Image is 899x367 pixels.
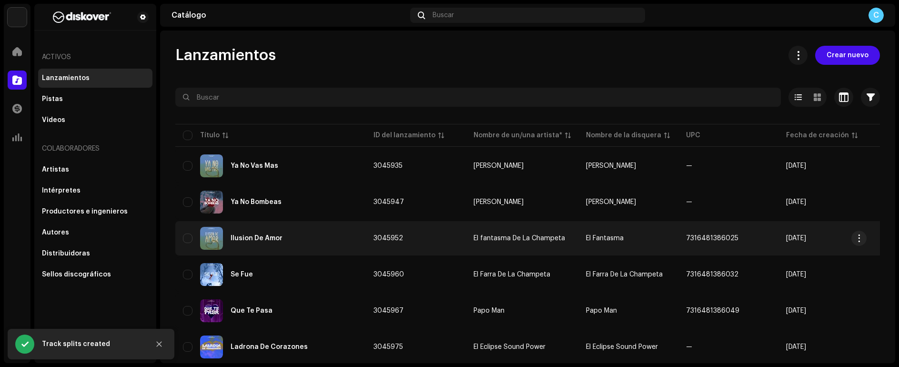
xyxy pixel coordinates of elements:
span: Buscar [433,11,454,19]
span: El Fantasma [586,235,624,242]
div: Videos [42,116,65,124]
span: — [686,199,692,205]
div: El Farra De La Champeta [474,271,550,278]
img: 196474af-8c25-472d-a27b-0ea994b34d99 [200,263,223,286]
div: Ya No Vas Mas [231,163,278,169]
span: 7 oct 2025 [786,307,806,314]
div: Ladrona De Corazones [231,344,308,350]
re-m-nav-item: Lanzamientos [38,69,152,88]
span: Papo Man [474,307,571,314]
img: 822cfd58-d756-4704-a343-50e271ff8840 [200,227,223,250]
div: C [869,8,884,23]
span: 7 oct 2025 [786,344,806,350]
div: Productores e ingenieros [42,208,128,215]
span: El fantasma De La Champeta [474,235,571,242]
div: Intérpretes [42,187,81,194]
div: Sellos discográficos [42,271,111,278]
div: Nombre de la disquera [586,131,661,140]
img: b627a117-4a24-417a-95e9-2d0c90689367 [42,11,122,23]
span: 3045935 [374,163,403,169]
span: Lanzamientos [175,46,276,65]
div: El Eclipse Sound Power [474,344,545,350]
span: — [686,344,692,350]
re-m-nav-item: Distribuidoras [38,244,152,263]
re-m-nav-item: Intérpretes [38,181,152,200]
div: Título [200,131,220,140]
span: Papo Man [586,307,617,314]
div: Lanzamientos [42,74,90,82]
div: Track splits created [42,338,142,350]
span: 7 oct 2025 [786,163,806,169]
span: 3045947 [374,199,404,205]
span: 3045952 [374,235,403,242]
span: El Farra De La Champeta [586,271,663,278]
re-m-nav-item: Pistas [38,90,152,109]
span: Edwin El Maestro [586,163,636,169]
div: Ilusion De Amor [231,235,283,242]
img: a0943ffa-a409-4343-bfb9-caa3be396cc7 [200,336,223,358]
button: Close [150,335,169,354]
div: Nombre de un/una artista* [474,131,562,140]
re-m-nav-item: Autores [38,223,152,242]
div: Pistas [42,95,63,103]
img: 84012684-0aa2-4494-b305-c97d4ad43bbe [200,299,223,322]
img: f83e7db1-efa8-4aa1-ac24-e691bebd2e8a [200,191,223,214]
div: Que Te Pasa [231,307,273,314]
re-a-nav-header: Colaboradores [38,137,152,160]
re-m-nav-item: Sellos discográficos [38,265,152,284]
div: Ya No Bombeas [231,199,282,205]
span: 7316481386025 [686,235,738,242]
div: Distribuidoras [42,250,90,257]
span: 7 oct 2025 [786,235,806,242]
span: El Farra De La Champeta [474,271,571,278]
div: Fecha de creación [786,131,849,140]
re-a-nav-header: Activos [38,46,152,69]
div: Catálogo [172,11,406,19]
img: 297a105e-aa6c-4183-9ff4-27133c00f2e2 [8,8,27,27]
span: — [686,163,692,169]
span: Crear nuevo [827,46,869,65]
span: El Eclipse Sound Power [586,344,658,350]
span: Edwin El Maestro [474,199,571,205]
div: [PERSON_NAME] [474,163,524,169]
button: Crear nuevo [815,46,880,65]
span: Edwin El Maestro [586,199,636,205]
span: 7 oct 2025 [786,271,806,278]
re-m-nav-item: Productores e ingenieros [38,202,152,221]
span: El Eclipse Sound Power [474,344,571,350]
re-m-nav-item: Videos [38,111,152,130]
span: 7 oct 2025 [786,199,806,205]
div: Autores [42,229,69,236]
div: [PERSON_NAME] [474,199,524,205]
span: 3045960 [374,271,404,278]
img: 0f53e392-cf0f-4826-ae9d-a78ad8a52775 [200,154,223,177]
div: Papo Man [474,307,505,314]
span: Edwin El Maestro [474,163,571,169]
div: Se Fue [231,271,253,278]
span: 7316481386032 [686,271,738,278]
div: Artistas [42,166,69,173]
span: 3045975 [374,344,403,350]
input: Buscar [175,88,781,107]
div: ID del lanzamiento [374,131,435,140]
span: 3045967 [374,307,404,314]
re-m-nav-item: Artistas [38,160,152,179]
span: 7316481386049 [686,307,739,314]
div: El fantasma De La Champeta [474,235,565,242]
